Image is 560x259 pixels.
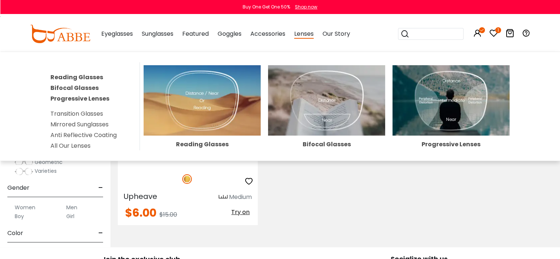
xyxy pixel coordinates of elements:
[243,4,290,10] div: Buy One Get One 50%
[50,109,103,118] a: Transition Glasses
[182,29,209,38] span: Featured
[66,212,74,221] label: Girl
[7,179,29,197] span: Gender
[35,158,63,166] span: Geometric
[291,4,317,10] a: Shop now
[495,27,501,33] i: 1
[268,65,385,136] img: Bifocal Glasses
[229,207,252,217] button: Try on
[50,120,109,129] a: Mirrored Sunglasses
[144,96,261,147] a: Reading Glasses
[392,96,510,147] a: Progressive Lenses
[268,141,385,147] div: Bifocal Glasses
[182,174,192,184] img: Gold
[98,179,103,197] span: -
[101,29,133,38] span: Eyeglasses
[15,159,33,166] img: Geometric.png
[294,29,314,39] span: Lenses
[323,29,350,38] span: Our Story
[250,29,285,38] span: Accessories
[50,131,117,139] a: Anti Reflective Coating
[219,195,228,200] img: size ruler
[295,4,317,10] div: Shop now
[229,193,252,202] div: Medium
[144,65,261,136] img: Reading Glasses
[268,96,385,147] a: Bifocal Glasses
[30,25,90,43] img: abbeglasses.com
[231,208,250,216] span: Try on
[125,205,156,221] span: $6.00
[15,212,24,221] label: Boy
[159,210,177,219] span: $15.00
[50,73,103,81] a: Reading Glasses
[218,29,242,38] span: Goggles
[66,203,77,212] label: Men
[35,167,57,175] span: Varieties
[144,141,261,147] div: Reading Glasses
[15,203,35,212] label: Women
[489,30,498,39] a: 1
[50,94,109,103] a: Progressive Lenses
[7,224,23,242] span: Color
[98,224,103,242] span: -
[50,84,99,92] a: Bifocal Glasses
[15,168,33,175] img: Varieties.png
[50,141,91,150] a: All Our Lenses
[392,141,510,147] div: Progressive Lenses
[392,65,510,136] img: Progressive Lenses
[124,191,157,202] span: Upheave
[142,29,173,38] span: Sunglasses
